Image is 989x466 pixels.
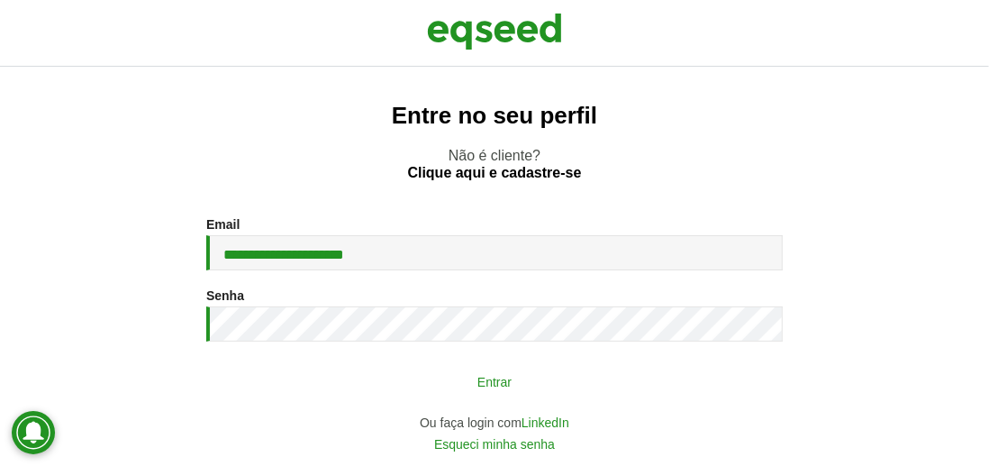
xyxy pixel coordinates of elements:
img: EqSeed Logo [427,9,562,54]
div: Ou faça login com [206,416,783,429]
label: Email [206,218,240,231]
p: Não é cliente? [36,147,953,181]
button: Entrar [260,364,729,398]
a: Clique aqui e cadastre-se [408,166,582,180]
h2: Entre no seu perfil [36,103,953,129]
a: LinkedIn [522,416,569,429]
a: Esqueci minha senha [434,438,555,451]
label: Senha [206,289,244,302]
